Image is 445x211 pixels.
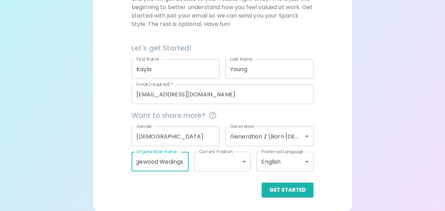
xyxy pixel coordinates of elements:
[256,152,313,171] div: English
[209,111,217,120] svg: This information is completely confidential and only used for aggregated appreciation studies at ...
[136,149,177,155] label: Organization Name
[261,149,303,155] label: Preferred Language
[136,81,174,87] label: Email (required)
[136,123,153,129] label: Gender
[225,127,313,146] div: Generation Z (Born [DEMOGRAPHIC_DATA] - [DEMOGRAPHIC_DATA])
[132,110,313,121] span: Want to share more?
[199,149,233,155] label: Current Position
[230,123,254,129] label: Generation
[132,42,313,54] h6: Let's get Started!
[262,183,313,197] button: Get Started
[136,56,159,62] label: First Name
[230,56,252,62] label: Last Name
